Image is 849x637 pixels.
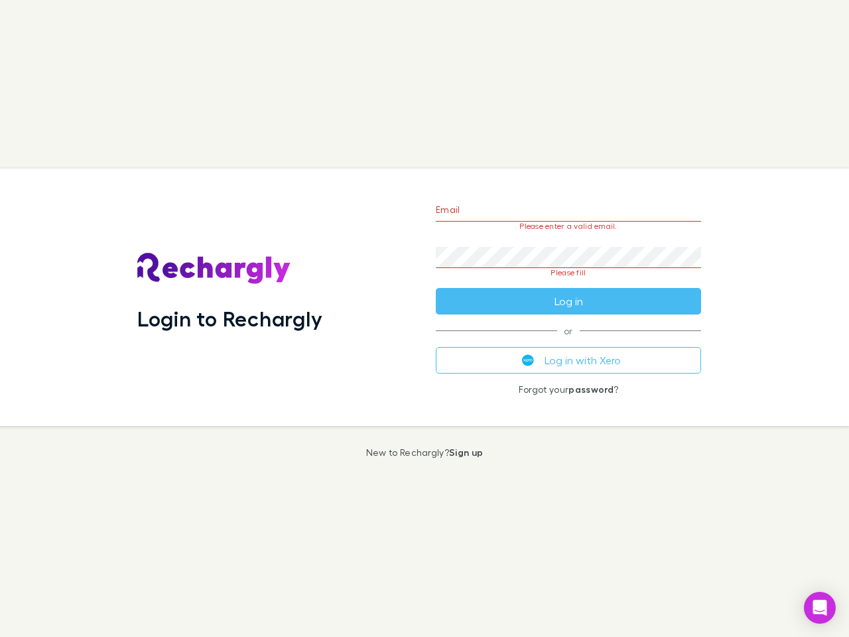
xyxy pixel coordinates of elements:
p: Please enter a valid email. [436,222,701,231]
h1: Login to Rechargly [137,306,322,331]
img: Xero's logo [522,354,534,366]
p: Please fill [436,268,701,277]
img: Rechargly's Logo [137,253,291,285]
a: password [568,384,614,395]
a: Sign up [449,447,483,458]
button: Log in [436,288,701,315]
p: New to Rechargly? [366,447,484,458]
p: Forgot your ? [436,384,701,395]
button: Log in with Xero [436,347,701,374]
div: Open Intercom Messenger [804,592,836,624]
span: or [436,330,701,331]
